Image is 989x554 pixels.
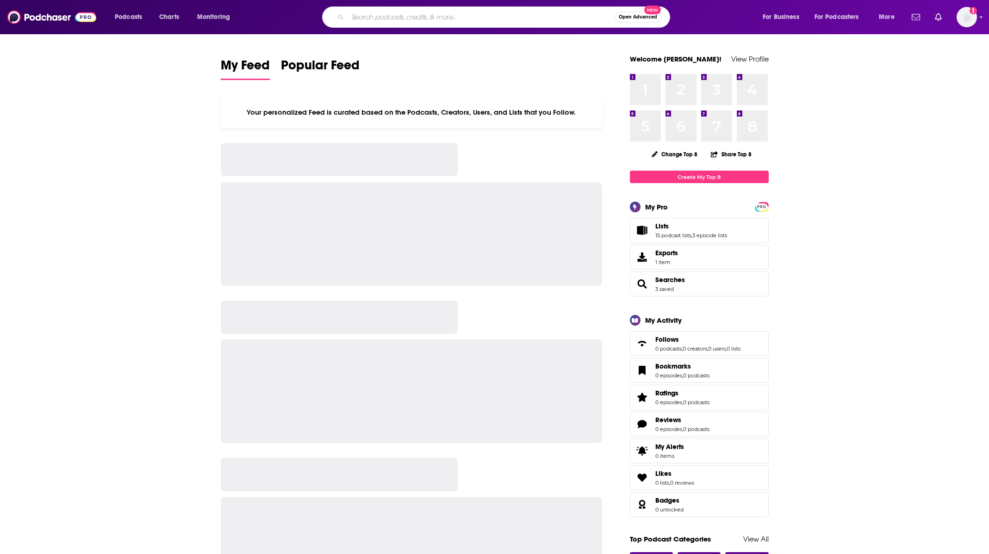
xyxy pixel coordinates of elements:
[153,10,185,25] a: Charts
[708,345,726,352] a: 0 users
[655,469,672,478] span: Likes
[221,57,270,79] span: My Feed
[197,11,230,24] span: Monitoring
[633,418,652,431] a: Reviews
[682,345,683,352] span: ,
[633,498,652,511] a: Badges
[655,222,669,230] span: Lists
[645,316,682,325] div: My Activity
[683,399,709,406] a: 0 podcasts
[970,7,977,14] svg: Add a profile image
[763,11,799,24] span: For Business
[655,259,678,265] span: 1 item
[691,232,692,239] span: ,
[630,412,769,437] span: Reviews
[655,389,678,397] span: Ratings
[115,11,142,24] span: Podcasts
[630,358,769,383] span: Bookmarks
[630,385,769,410] span: Ratings
[633,277,652,290] a: Searches
[710,145,752,163] button: Share Top 8
[655,506,684,513] a: 0 unlocked
[756,203,767,210] span: PRO
[108,10,154,25] button: open menu
[655,276,685,284] a: Searches
[726,345,727,352] span: ,
[630,331,769,356] span: Follows
[683,426,709,432] a: 0 podcasts
[655,426,682,432] a: 0 episodes
[633,224,652,237] a: Lists
[655,389,709,397] a: Ratings
[191,10,242,25] button: open menu
[633,471,652,484] a: Likes
[655,399,682,406] a: 0 episodes
[957,7,977,27] span: Logged in as ZoeJethani
[957,7,977,27] img: User Profile
[655,496,684,505] a: Badges
[630,271,769,296] span: Searches
[655,335,740,344] a: Follows
[630,55,722,63] a: Welcome [PERSON_NAME]!
[655,362,709,370] a: Bookmarks
[221,97,603,128] div: Your personalized Feed is curated based on the Podcasts, Creators, Users, and Lists that you Follow.
[655,335,679,344] span: Follows
[682,426,683,432] span: ,
[682,372,683,379] span: ,
[756,203,767,210] a: PRO
[655,249,678,257] span: Exports
[670,480,694,486] a: 0 reviews
[683,345,707,352] a: 0 creators
[931,9,945,25] a: Show notifications dropdown
[655,443,684,451] span: My Alerts
[646,148,703,160] button: Change Top 8
[633,391,652,404] a: Ratings
[633,337,652,350] a: Follows
[633,251,652,264] span: Exports
[655,345,682,352] a: 0 podcasts
[655,416,681,424] span: Reviews
[331,6,679,28] div: Search podcasts, credits, & more...
[159,11,179,24] span: Charts
[908,9,924,25] a: Show notifications dropdown
[879,11,895,24] span: More
[655,362,691,370] span: Bookmarks
[221,57,270,80] a: My Feed
[630,492,769,517] span: Badges
[655,222,727,230] a: Lists
[707,345,708,352] span: ,
[655,453,684,459] span: 0 items
[692,232,727,239] a: 3 episode lists
[655,496,679,505] span: Badges
[655,480,669,486] a: 0 lists
[348,10,615,25] input: Search podcasts, credits, & more...
[615,12,661,23] button: Open AdvancedNew
[731,55,769,63] a: View Profile
[655,286,674,292] a: 3 saved
[633,364,652,377] a: Bookmarks
[872,10,906,25] button: open menu
[655,232,691,239] a: 15 podcast lists
[815,11,859,24] span: For Podcasters
[630,171,769,183] a: Create My Top 8
[683,372,709,379] a: 0 podcasts
[633,444,652,457] span: My Alerts
[957,7,977,27] button: Show profile menu
[655,372,682,379] a: 0 episodes
[682,399,683,406] span: ,
[645,203,668,211] div: My Pro
[655,416,709,424] a: Reviews
[756,10,811,25] button: open menu
[630,245,769,270] a: Exports
[630,218,769,243] span: Lists
[281,57,360,79] span: Popular Feed
[727,345,740,352] a: 0 lists
[7,8,96,26] a: Podchaser - Follow, Share and Rate Podcasts
[281,57,360,80] a: Popular Feed
[630,465,769,490] span: Likes
[630,438,769,463] a: My Alerts
[619,15,657,19] span: Open Advanced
